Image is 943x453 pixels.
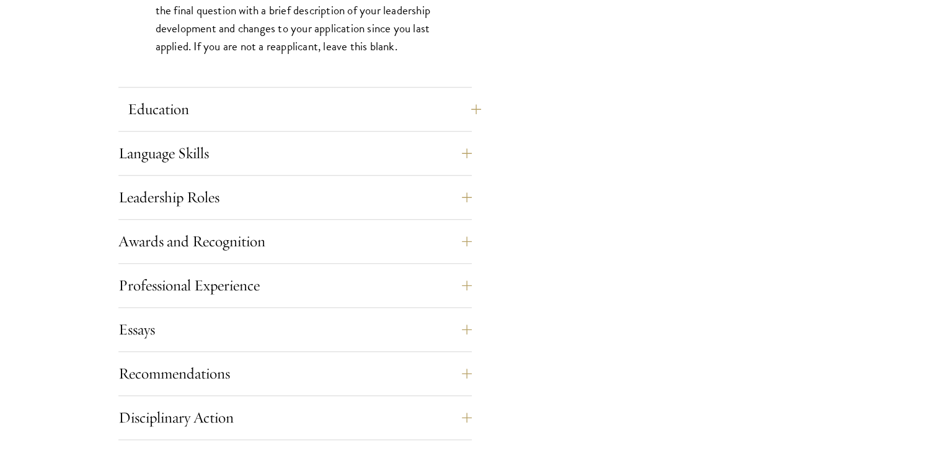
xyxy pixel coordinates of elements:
[118,359,472,388] button: Recommendations
[118,138,472,168] button: Language Skills
[118,315,472,344] button: Essays
[118,182,472,212] button: Leadership Roles
[118,271,472,300] button: Professional Experience
[128,94,481,124] button: Education
[118,403,472,433] button: Disciplinary Action
[118,226,472,256] button: Awards and Recognition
